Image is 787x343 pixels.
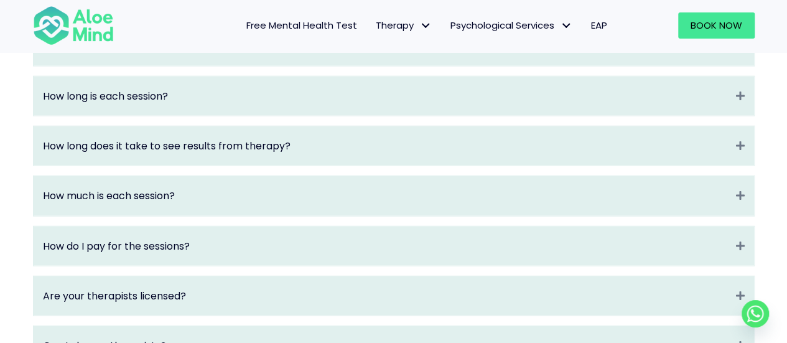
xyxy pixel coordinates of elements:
a: How do I pay for the sessions? [43,239,730,253]
a: EAP [582,12,617,39]
span: EAP [591,19,607,32]
i: Expand [736,89,745,103]
i: Expand [736,189,745,203]
a: How much is each session? [43,189,730,203]
a: How long is each session? [43,89,730,103]
i: Expand [736,239,745,253]
span: Psychological Services [450,19,572,32]
i: Expand [736,289,745,303]
i: Expand [736,139,745,153]
a: TherapyTherapy: submenu [366,12,441,39]
span: Free Mental Health Test [246,19,357,32]
nav: Menu [130,12,617,39]
a: Are your therapists licensed? [43,289,730,303]
span: Psychological Services: submenu [557,17,575,35]
a: Psychological ServicesPsychological Services: submenu [441,12,582,39]
span: Book Now [691,19,742,32]
a: Free Mental Health Test [237,12,366,39]
img: Aloe mind Logo [33,5,114,46]
a: How long does it take to see results from therapy? [43,139,730,153]
span: Therapy [376,19,432,32]
a: Book Now [678,12,755,39]
a: Whatsapp [742,300,769,327]
span: Therapy: submenu [417,17,435,35]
